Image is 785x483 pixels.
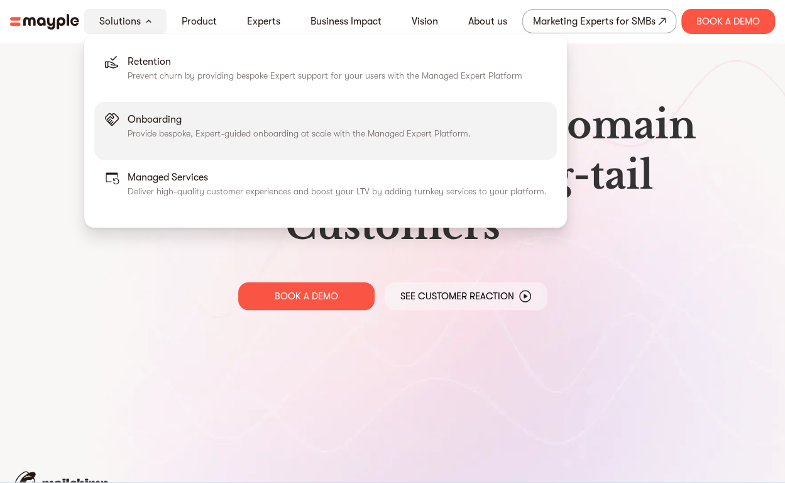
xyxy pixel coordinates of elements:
a: Product [182,14,217,29]
p: Onboarding [128,112,471,127]
a: Retention Prevent churn by providing bespoke Expert support for your users with the Managed Exper... [94,44,557,102]
p: Managed Services [128,170,547,185]
h1: Leverage High-Touch Domain Experts for Your Long-tail Customers [20,100,765,251]
p: Provide bespoke, Expert-guided onboarding at scale with the Managed Expert Platform. [128,127,471,140]
a: Marketing Experts for SMBs [522,9,676,33]
a: Managed Services Deliver high-quality customer experiences and boost your LTV by adding turnkey s... [94,160,557,218]
p: Retention [128,54,522,69]
img: arrow-down [146,19,151,23]
p: Prevent churn by providing bespoke Expert support for your users with the Managed Expert Platform [128,69,522,82]
a: See Customer Reaction [385,282,547,310]
p: Deliver high-quality customer experiences and boost your LTV by adding turnkey services to your p... [128,185,547,197]
a: BOOK A DEMO [238,282,375,310]
a: Onboarding Provide bespoke, Expert-guided onboarding at scale with the Managed Expert Platform. [94,102,557,160]
img: mayple-logo [10,14,79,30]
a: Vision [412,14,438,29]
a: Business Impact [310,14,382,29]
div: Marketing Experts for SMBs [533,13,656,30]
a: Solutions [99,14,141,29]
p: See Customer Reaction [400,290,514,303]
p: BOOK A DEMO [275,290,338,303]
a: About us [468,14,507,29]
a: Experts [247,14,280,29]
div: Book A Demo [681,9,775,34]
